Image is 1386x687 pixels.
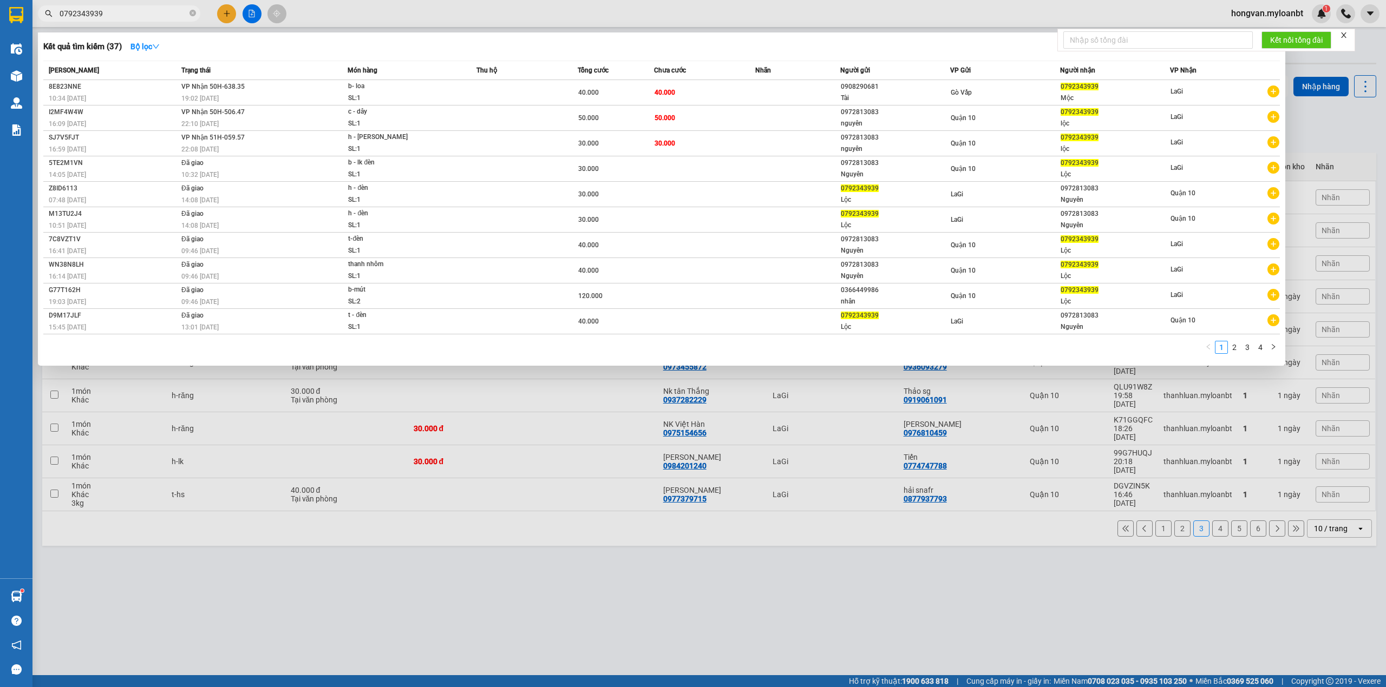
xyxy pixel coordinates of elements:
div: Nguyên [1061,194,1169,206]
div: 0366449986 [841,285,950,296]
div: 0972813083 [841,259,950,270]
span: Quận 10 [951,140,976,147]
div: 5TE2M1VN [49,157,178,169]
div: lộc [1061,143,1169,155]
span: left [1205,343,1212,350]
span: Đã giao [181,184,204,192]
span: search [45,10,53,17]
span: Đã giao [181,159,204,167]
span: Tổng cước [578,67,609,74]
h3: Kết quả tìm kiếm ( 37 ) [43,41,122,52]
span: LaGi [1171,113,1183,121]
div: SL: 1 [348,118,429,130]
img: warehouse-icon [11,70,22,82]
span: Quận 10 [1171,215,1195,222]
span: LaGi [1171,266,1183,273]
div: 8E823NNE [49,81,178,93]
span: 10:34 [DATE] [49,95,86,102]
div: 7C8VZT1V [49,234,178,245]
span: close-circle [189,9,196,19]
span: Quận 10 [1171,189,1195,197]
li: 4 [1254,341,1267,354]
span: 13:01 [DATE] [181,323,219,331]
div: Lộc [1061,169,1169,180]
span: message [11,664,22,675]
span: Đã giao [181,235,204,243]
div: b- loa [348,81,429,93]
span: 30.000 [578,165,599,173]
span: 10:32 [DATE] [181,171,219,179]
span: 07:48 [DATE] [49,196,86,204]
div: SL: 1 [348,270,429,282]
span: 30.000 [655,140,675,147]
div: WN38N8LH [49,259,178,270]
span: Đã giao [181,286,204,294]
img: solution-icon [11,124,22,136]
input: Nhập số tổng đài [1063,31,1253,49]
span: VP Nhận 51H-059.57 [181,134,245,141]
li: Previous Page [1202,341,1215,354]
span: 0792343939 [841,210,879,217]
span: 50.000 [655,114,675,122]
a: 1 [1215,341,1227,353]
span: 0792343939 [1061,134,1099,141]
div: Z8ID6113 [49,183,178,194]
div: t-đèn [348,233,429,245]
span: plus-circle [1267,85,1279,97]
span: Người gửi [840,67,870,74]
div: nguyên [841,118,950,129]
button: left [1202,341,1215,354]
div: Nguyên [841,245,950,256]
sup: 1 [21,589,24,592]
strong: Bộ lọc [130,42,160,51]
div: Nguyên [1061,321,1169,333]
span: LaGi [951,318,963,325]
li: Next Page [1267,341,1280,354]
a: 4 [1254,341,1266,353]
span: 40.000 [578,267,599,274]
span: 16:41 [DATE] [49,247,86,255]
span: right [1270,343,1277,350]
span: 0792343939 [1061,159,1099,167]
a: 2 [1228,341,1240,353]
span: Trạng thái [181,67,211,74]
div: Nguyên [841,169,950,180]
span: plus-circle [1267,314,1279,326]
div: c - dây [348,106,429,118]
span: 120.000 [578,292,603,300]
span: Quận 10 [951,241,976,249]
div: h - đèn [348,182,429,194]
div: Lộc [1061,270,1169,282]
div: 0972813083 [841,234,950,245]
li: 3 [1241,341,1254,354]
li: 2 [1228,341,1241,354]
span: 50.000 [578,114,599,122]
span: 0792343939 [1061,286,1099,294]
span: 0792343939 [1061,108,1099,116]
span: Gò Vấp [951,89,972,96]
div: G77T162H [49,285,178,296]
span: Thu hộ [476,67,497,74]
span: plus-circle [1267,162,1279,174]
span: 10:51 [DATE] [49,222,86,229]
div: thanh nhôm [348,259,429,270]
div: t - đèn [348,309,429,321]
img: logo-vxr [9,7,23,23]
span: 19:02 [DATE] [181,95,219,102]
span: close-circle [189,10,196,16]
span: VP Nhận 50H-638.35 [181,83,245,90]
span: [PERSON_NAME] [49,67,99,74]
span: 16:59 [DATE] [49,146,86,153]
div: 0972813083 [841,157,950,169]
div: Tài [841,93,950,104]
div: lộc [1061,118,1169,129]
div: SL: 1 [348,194,429,206]
input: Tìm tên, số ĐT hoặc mã đơn [60,8,187,19]
div: Lộc [1061,296,1169,307]
div: 0972813083 [1061,310,1169,321]
span: 0792343939 [1061,235,1099,243]
span: LaGi [951,190,963,198]
span: 16:14 [DATE] [49,273,86,280]
span: Quận 10 [1171,316,1195,324]
div: Nguyên [841,270,950,282]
